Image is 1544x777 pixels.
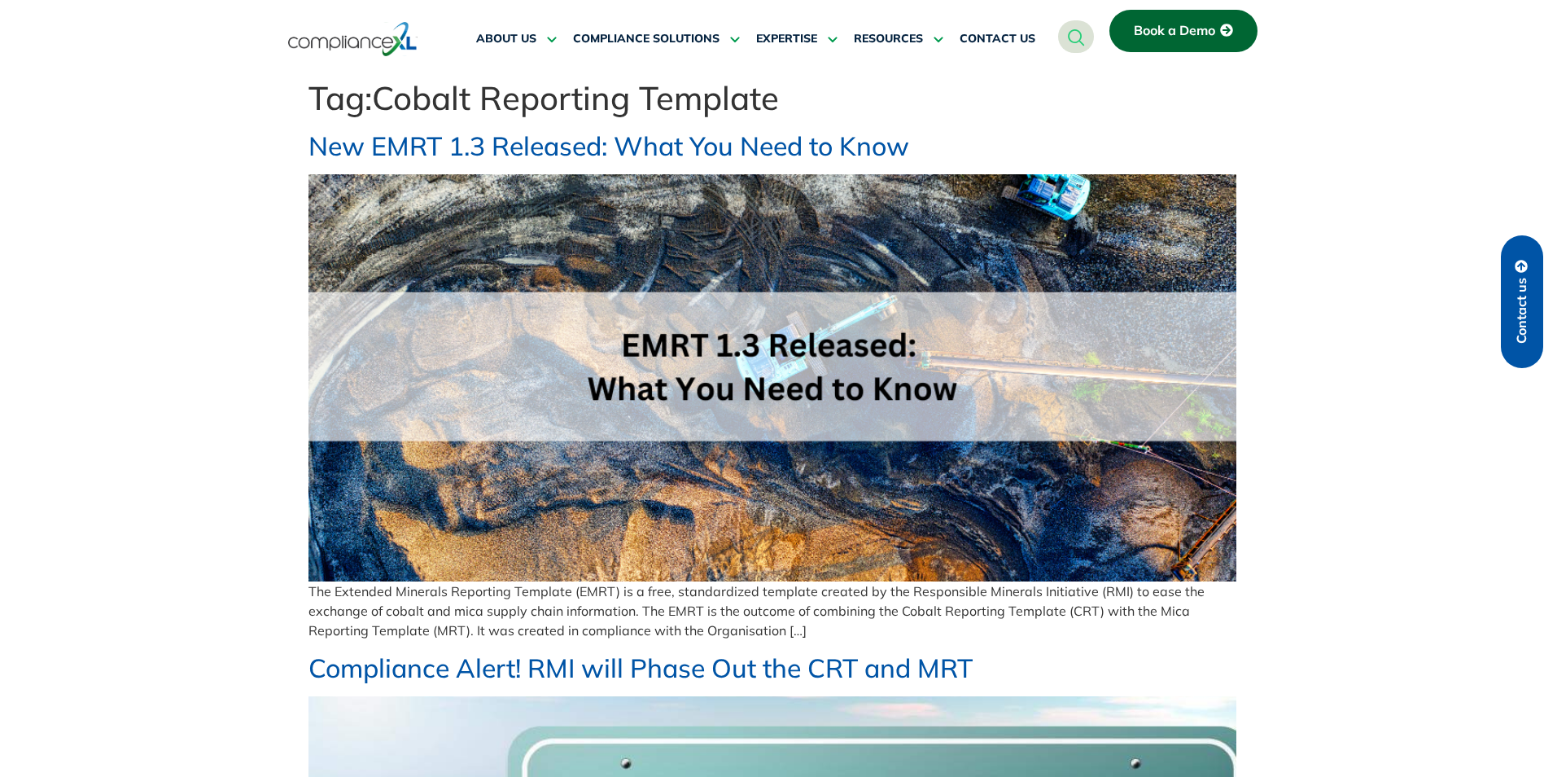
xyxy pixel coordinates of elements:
[308,582,1236,640] p: The Extended Minerals Reporting Template (EMRT) is a free, standardized template created by the R...
[1134,24,1215,38] span: Book a Demo
[1501,235,1543,368] a: Contact us
[756,20,838,59] a: EXPERTISE
[854,20,943,59] a: RESOURCES
[1058,20,1094,53] a: navsearch-button
[1109,10,1258,52] a: Book a Demo
[308,129,909,162] a: New EMRT 1.3 Released: What You Need to Know
[308,652,973,684] a: Compliance Alert! RMI will Phase Out the CRT and MRT
[372,77,779,118] span: Cobalt Reporting Template
[476,20,557,59] a: ABOUT US
[960,32,1035,46] span: CONTACT US
[573,32,720,46] span: COMPLIANCE SOLUTIONS
[288,20,418,58] img: logo-one.svg
[476,32,536,46] span: ABOUT US
[573,20,740,59] a: COMPLIANCE SOLUTIONS
[1515,278,1529,344] span: Contact us
[854,32,923,46] span: RESOURCES
[308,78,1236,117] h1: Tag:
[960,20,1035,59] a: CONTACT US
[756,32,817,46] span: EXPERTISE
